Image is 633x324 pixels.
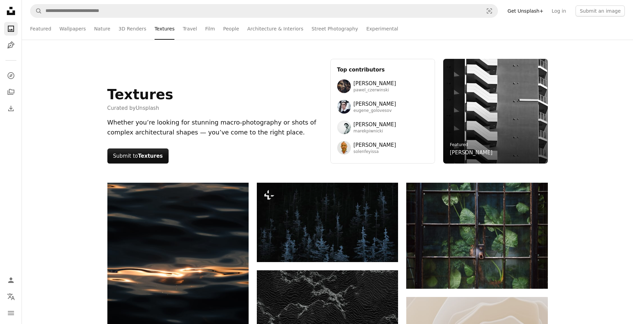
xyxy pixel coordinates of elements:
[4,85,18,99] a: Collections
[337,120,351,134] img: Avatar of user Marek Piwnicki
[138,153,163,159] strong: Textures
[503,5,548,16] a: Get Unsplash+
[119,18,146,40] a: 3D Renders
[4,38,18,52] a: Illustrations
[354,88,396,93] span: pawel_czerwinski
[450,148,493,157] a: [PERSON_NAME]
[4,273,18,287] a: Log in / Sign up
[337,100,428,114] a: Avatar of user Eugene Golovesov[PERSON_NAME]eugene_golovesov
[107,268,249,274] a: Sunlight reflects on dark rippling water
[183,18,197,40] a: Travel
[337,66,428,74] h3: Top contributors
[337,141,428,155] a: Avatar of user Solen Feyissa[PERSON_NAME]solenfeyissa
[136,105,159,111] a: Unsplash
[337,100,351,114] img: Avatar of user Eugene Golovesov
[205,18,215,40] a: Film
[94,18,110,40] a: Nature
[257,183,398,262] img: a forest filled with lots of tall trees
[354,100,396,108] span: [PERSON_NAME]
[4,22,18,36] a: Photos
[354,149,396,155] span: solenfeyissa
[60,18,86,40] a: Wallpapers
[4,69,18,82] a: Explore
[107,118,322,138] div: Whether you’re looking for stunning macro-photography or shots of complex architectural shapes — ...
[257,307,398,313] a: Abstract dark landscape with textured mountain peaks.
[354,129,396,134] span: marekpiwnicki
[337,79,351,93] img: Avatar of user Pawel Czerwinski
[107,148,169,164] button: Submit toTextures
[576,5,625,16] button: Submit an image
[107,86,173,103] h1: Textures
[450,142,468,147] a: Featured
[354,108,396,114] span: eugene_golovesov
[548,5,570,16] a: Log in
[354,79,396,88] span: [PERSON_NAME]
[257,219,398,225] a: a forest filled with lots of tall trees
[30,18,51,40] a: Featured
[30,4,498,18] form: Find visuals sitewide
[4,102,18,115] a: Download History
[337,141,351,155] img: Avatar of user Solen Feyissa
[223,18,239,40] a: People
[247,18,303,40] a: Architecture & Interiors
[337,120,428,134] a: Avatar of user Marek Piwnicki[PERSON_NAME]marekpiwnicki
[337,79,428,93] a: Avatar of user Pawel Czerwinski[PERSON_NAME]pawel_czerwinski
[354,141,396,149] span: [PERSON_NAME]
[107,104,173,112] span: Curated by
[366,18,398,40] a: Experimental
[406,233,548,239] a: Lush green plants seen through a weathered glass door.
[30,4,42,17] button: Search Unsplash
[4,290,18,303] button: Language
[354,120,396,129] span: [PERSON_NAME]
[481,4,498,17] button: Visual search
[406,183,548,289] img: Lush green plants seen through a weathered glass door.
[312,18,358,40] a: Street Photography
[4,306,18,320] button: Menu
